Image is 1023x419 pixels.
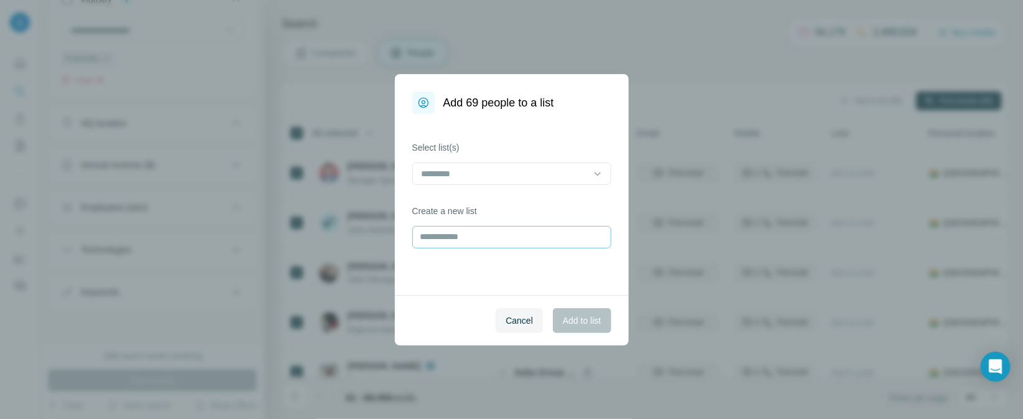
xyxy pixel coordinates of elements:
h1: Add 69 people to a list [443,94,554,111]
button: Cancel [496,308,543,333]
label: Select list(s) [412,141,611,154]
label: Create a new list [412,205,611,217]
div: Open Intercom Messenger [981,352,1011,382]
span: Cancel [506,314,533,327]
